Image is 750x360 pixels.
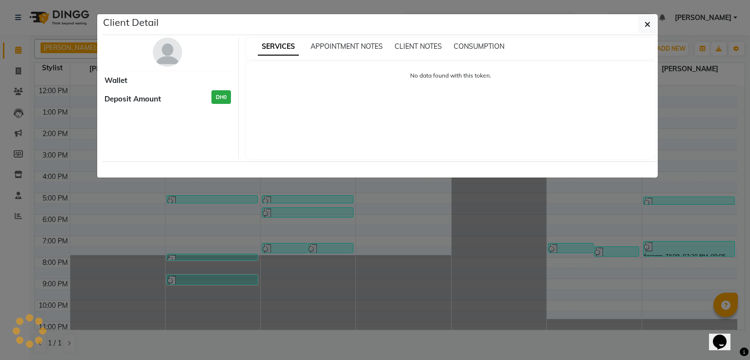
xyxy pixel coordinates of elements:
span: SERVICES [258,38,299,56]
img: avatar [153,38,182,67]
p: No data found with this token. [256,71,646,80]
iframe: chat widget [709,321,740,350]
span: Wallet [104,75,127,86]
h3: DH0 [211,90,231,104]
h5: Client Detail [103,15,159,30]
span: Deposit Amount [104,94,161,105]
span: CLIENT NOTES [395,42,442,51]
span: CONSUMPTION [454,42,504,51]
span: APPOINTMENT NOTES [311,42,383,51]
